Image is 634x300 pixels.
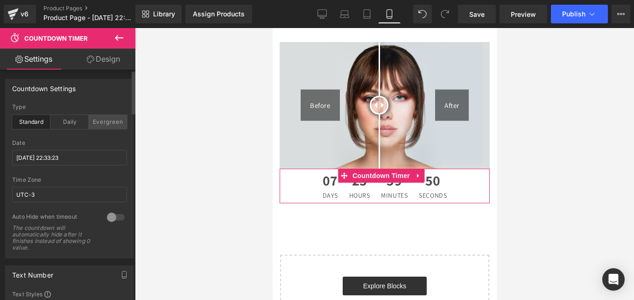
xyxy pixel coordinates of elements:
div: Type [12,104,127,110]
span: Minutes [108,164,135,171]
a: Expand / Collapse [140,141,152,155]
a: Design [70,49,137,70]
a: Explore Blocks [70,249,154,267]
div: Time Zone [12,177,127,183]
div: Text Styles [12,290,127,298]
a: New Library [135,5,182,23]
button: More [612,5,630,23]
span: 50 [146,145,174,164]
div: Evergreen [89,115,127,129]
a: Product Pages [43,5,151,12]
div: After [162,62,196,93]
div: v6 [19,8,30,20]
span: Countdown Timer [24,35,88,42]
div: Daily [50,115,89,129]
div: Auto Hide when timeout [12,213,98,223]
a: Tablet [356,5,378,23]
span: 23 [77,145,98,164]
div: Open Intercom Messenger [602,268,625,291]
a: Laptop [333,5,356,23]
button: Redo [436,5,454,23]
div: Text Number [12,266,53,279]
a: v6 [4,5,36,23]
span: Preview [511,9,536,19]
div: Date [12,140,127,146]
span: Save [469,9,485,19]
div: Countdown Settings [12,79,76,93]
a: Mobile [378,5,401,23]
div: Before [28,62,67,93]
span: Days [50,164,65,171]
button: Undo [413,5,432,23]
button: Publish [551,5,608,23]
span: 07 [50,145,65,164]
span: Product Page - [DATE] 22:28:08 [43,14,133,21]
span: Seconds [146,164,174,171]
span: Countdown Timer [77,141,140,155]
span: Library [153,10,175,18]
a: Preview [500,5,547,23]
div: The countdown will automatically hide after it finishes instead of showing 0 value. [12,225,96,251]
span: Publish [562,10,585,18]
div: Assign Products [193,10,245,18]
span: 59 [108,145,135,164]
span: Hours [77,164,98,171]
a: Desktop [311,5,333,23]
div: Standard [12,115,50,129]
